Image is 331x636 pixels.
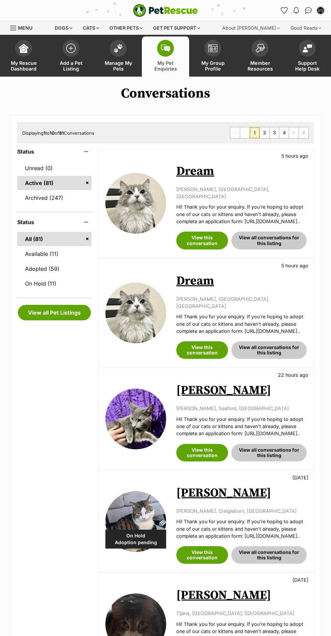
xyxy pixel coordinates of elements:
a: Favourites [279,5,289,16]
span: My Pet Enquiries [150,60,181,72]
img: pet-enquiries-icon-7e3ad2cf08bfb03b45e93fb7055b45f3efa6380592205ae92323e6603595dc1f.svg [161,45,170,52]
span: My Group Profile [198,60,228,72]
img: group-profile-icon-3fa3cf56718a62981997c0bc7e787c4b2cf8bcc04b72c1350f741eb67cf2f40e.svg [208,44,218,52]
img: chat-41dd97257d64d25036548639549fe6c8038ab92f7586957e7f3b1b290dea8141.svg [305,7,312,14]
a: Support Help Desk [284,36,331,77]
button: My account [315,5,326,16]
img: member-resources-icon-8e73f808a243e03378d46382f2149f9095a855e16c252ad45f914b54edf8863c.svg [255,44,265,53]
ul: Account quick links [279,5,326,16]
p: 22 hours ago [278,371,308,378]
a: Dream [176,273,214,289]
img: dashboard-icon-eb2f2d2d3e046f16d808141f083e7271f6b2e854fb5c12c21221c1fb7104beca.svg [19,44,28,53]
p: 5 hours ago [281,152,308,159]
button: Notifications [291,5,302,16]
div: Get pet support [148,21,205,35]
span: Adoption pending [105,539,166,546]
a: On Hold (11) [17,276,92,291]
span: Manage My Pets [103,60,133,72]
img: logo-e224e6f780fb5917bec1dbf3a21bbac754714ae5b6737aabdf751b685950b380.svg [133,4,198,17]
a: Page 2 [260,127,269,138]
header: Status [17,219,92,225]
span: Menu [18,25,32,31]
img: Fred [105,491,166,552]
p: Hi! Thank you for your enquiry. If you're hoping to adopt one of our cats or kittens and haven't ... [176,518,307,539]
span: Displaying to of Conversations [22,130,94,136]
header: Status [17,149,92,155]
span: Previous page [240,127,250,138]
p: [PERSON_NAME], Craigieburn, [GEOGRAPHIC_DATA] [176,507,307,514]
img: Sugar and Spice Cat Rescue profile pic [317,7,324,14]
p: Hi! Thank you for your enquiry. If you're hoping to adopt one of our cats or kittens and haven't ... [176,416,307,437]
a: [PERSON_NAME] [176,485,271,501]
p: [PERSON_NAME], [GEOGRAPHIC_DATA], [GEOGRAPHIC_DATA] [176,186,307,200]
img: Tim Tam [105,389,166,449]
a: Add a Pet Listing [47,36,95,77]
a: Last page [299,127,308,138]
p: 5 hours ago [281,262,308,269]
a: Manage My Pets [95,36,142,77]
a: PetRescue [133,4,198,17]
a: Archived (247) [17,191,92,205]
a: My Group Profile [189,36,236,77]
a: Page 4 [279,127,289,138]
img: add-pet-listing-icon-0afa8454b4691262ce3f59096e99ab1cd57d4a30225e0717b998d2c9b9846f56.svg [66,44,76,53]
a: Dream [176,164,214,179]
nav: Pagination [230,127,309,138]
a: View all Pet Listings [18,305,91,320]
span: Support Help Desk [292,60,323,72]
a: Member Resources [236,36,284,77]
span: Member Resources [245,60,275,72]
strong: 10 [50,130,55,136]
a: View all conversations for this listing [231,341,307,359]
img: Dream [105,173,166,234]
img: help-desk-icon-fdf02630f3aa405de69fd3d07c3f3aa587a6932b1a1747fa1d2bba05be0121f9.svg [303,44,312,52]
div: Cats [78,21,104,35]
span: My Rescue Dashboard [8,60,39,72]
div: About [PERSON_NAME] [218,21,284,35]
strong: 81 [59,130,64,136]
a: View this conversation [176,444,228,461]
a: View this conversation [176,232,228,249]
img: notifications-46538b983faf8c2785f20acdc204bb7945ddae34d4c08c2a6579f10ce5e182be.svg [294,7,299,14]
a: Menu [10,21,37,33]
a: Active (81) [17,176,92,190]
a: View all conversations for this listing [231,546,307,564]
p: [DATE] [292,474,308,481]
a: Unread (0) [17,161,92,175]
a: Page 3 [270,127,279,138]
a: View this conversation [176,546,228,564]
p: Hi! Thank you for your enquiry. If you're hoping to adopt one of our cats or kittens and haven't ... [176,313,307,335]
a: Adopted (59) [17,262,92,276]
a: All (81) [17,232,92,246]
p: [PERSON_NAME], [GEOGRAPHIC_DATA], [GEOGRAPHIC_DATA] [176,295,307,310]
a: [PERSON_NAME] [176,383,271,398]
a: Next page [289,127,299,138]
a: View all conversations for this listing [231,232,307,249]
a: View all conversations for this listing [231,444,307,461]
a: View this conversation [176,341,228,359]
a: Conversations [303,5,314,16]
span: First page [230,127,240,138]
p: Hi! Thank you for your enquiry. If you're hoping to adopt one of our cats or kittens and haven't ... [176,203,307,225]
p: [DATE] [292,576,308,583]
a: Available (11) [17,247,92,261]
span: Add a Pet Listing [56,60,86,72]
img: manage-my-pets-icon-02211641906a0b7f246fdf0571729dbe1e7629f14944591b6c1af311fb30b64b.svg [113,44,123,53]
div: Dogs [50,21,77,35]
strong: 1 [44,130,46,136]
p: Tijana, [GEOGRAPHIC_DATA], [GEOGRAPHIC_DATA] [176,610,307,617]
p: [PERSON_NAME], Seaford, [GEOGRAPHIC_DATA] [176,405,307,412]
div: Other pets [105,21,147,35]
img: Dream [105,283,166,343]
a: [PERSON_NAME] [176,588,271,603]
div: Good Reads [286,21,326,35]
span: Page 1 [250,127,259,138]
div: On Hold [105,530,166,549]
a: My Pet Enquiries [142,36,189,77]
